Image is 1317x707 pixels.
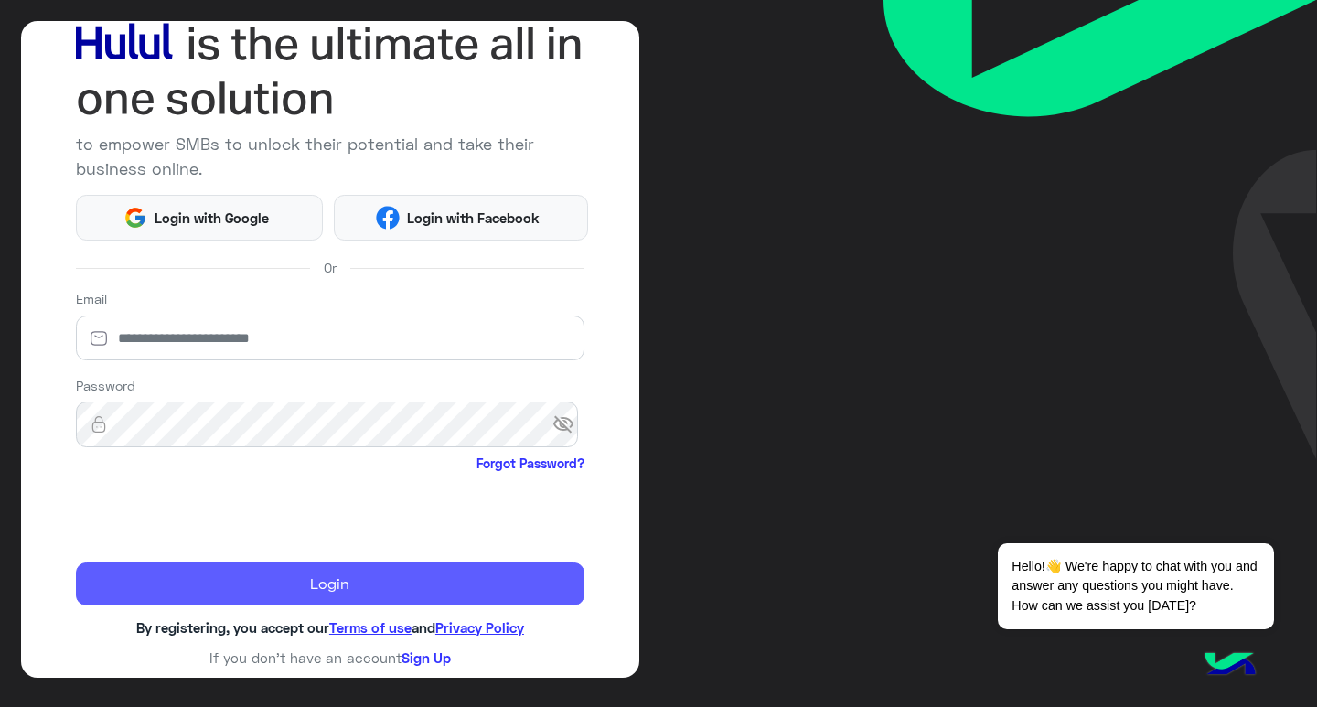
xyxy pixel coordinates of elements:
[552,408,585,441] span: visibility_off
[76,376,135,395] label: Password
[998,543,1273,629] span: Hello!👋 We're happy to chat with you and answer any questions you might have. How can we assist y...
[476,454,584,473] a: Forgot Password?
[76,195,324,241] button: Login with Google
[76,289,107,308] label: Email
[76,16,585,125] img: hululLoginTitle_EN.svg
[147,208,275,229] span: Login with Google
[76,477,354,549] iframe: reCAPTCHA
[76,415,122,434] img: lock
[412,619,435,636] span: and
[334,195,588,241] button: Login with Facebook
[76,649,585,666] h6: If you don’t have an account
[1198,634,1262,698] img: hulul-logo.png
[76,562,585,606] button: Login
[329,619,412,636] a: Terms of use
[402,649,451,666] a: Sign Up
[400,208,546,229] span: Login with Facebook
[324,258,337,277] span: Or
[136,619,329,636] span: By registering, you accept our
[376,206,401,230] img: Facebook
[76,329,122,348] img: email
[123,206,148,230] img: Google
[435,619,524,636] a: Privacy Policy
[76,132,585,181] p: to empower SMBs to unlock their potential and take their business online.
